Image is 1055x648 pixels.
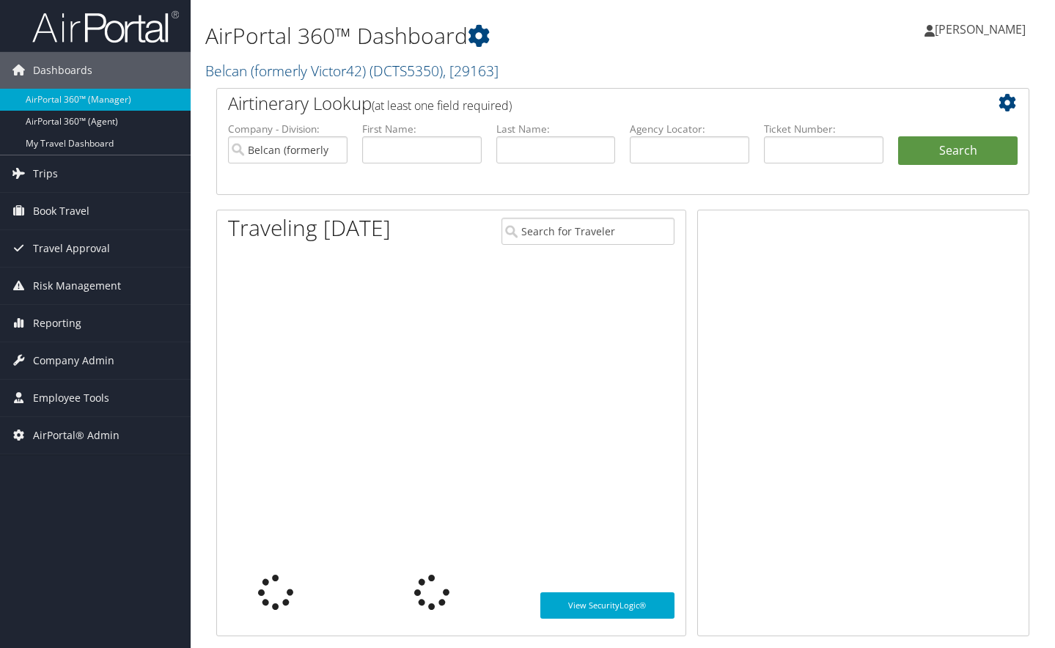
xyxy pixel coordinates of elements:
span: Trips [33,155,58,192]
label: Company - Division: [228,122,348,136]
a: [PERSON_NAME] [924,7,1040,51]
h1: AirPortal 360™ Dashboard [205,21,762,51]
span: (at least one field required) [372,97,512,114]
span: , [ 29163 ] [443,61,499,81]
label: Last Name: [496,122,616,136]
h1: Traveling [DATE] [228,213,391,243]
span: [PERSON_NAME] [935,21,1026,37]
label: First Name: [362,122,482,136]
span: Risk Management [33,268,121,304]
span: Book Travel [33,193,89,229]
img: airportal-logo.png [32,10,179,44]
span: Reporting [33,305,81,342]
span: Employee Tools [33,380,109,416]
a: View SecurityLogic® [540,592,674,619]
a: Belcan (formerly Victor42) [205,61,499,81]
button: Search [898,136,1018,166]
span: Company Admin [33,342,114,379]
input: Search for Traveler [501,218,674,245]
label: Ticket Number: [764,122,883,136]
label: Agency Locator: [630,122,749,136]
span: Dashboards [33,52,92,89]
span: AirPortal® Admin [33,417,120,454]
span: Travel Approval [33,230,110,267]
h2: Airtinerary Lookup [228,91,950,116]
span: ( DCTS5350 ) [370,61,443,81]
